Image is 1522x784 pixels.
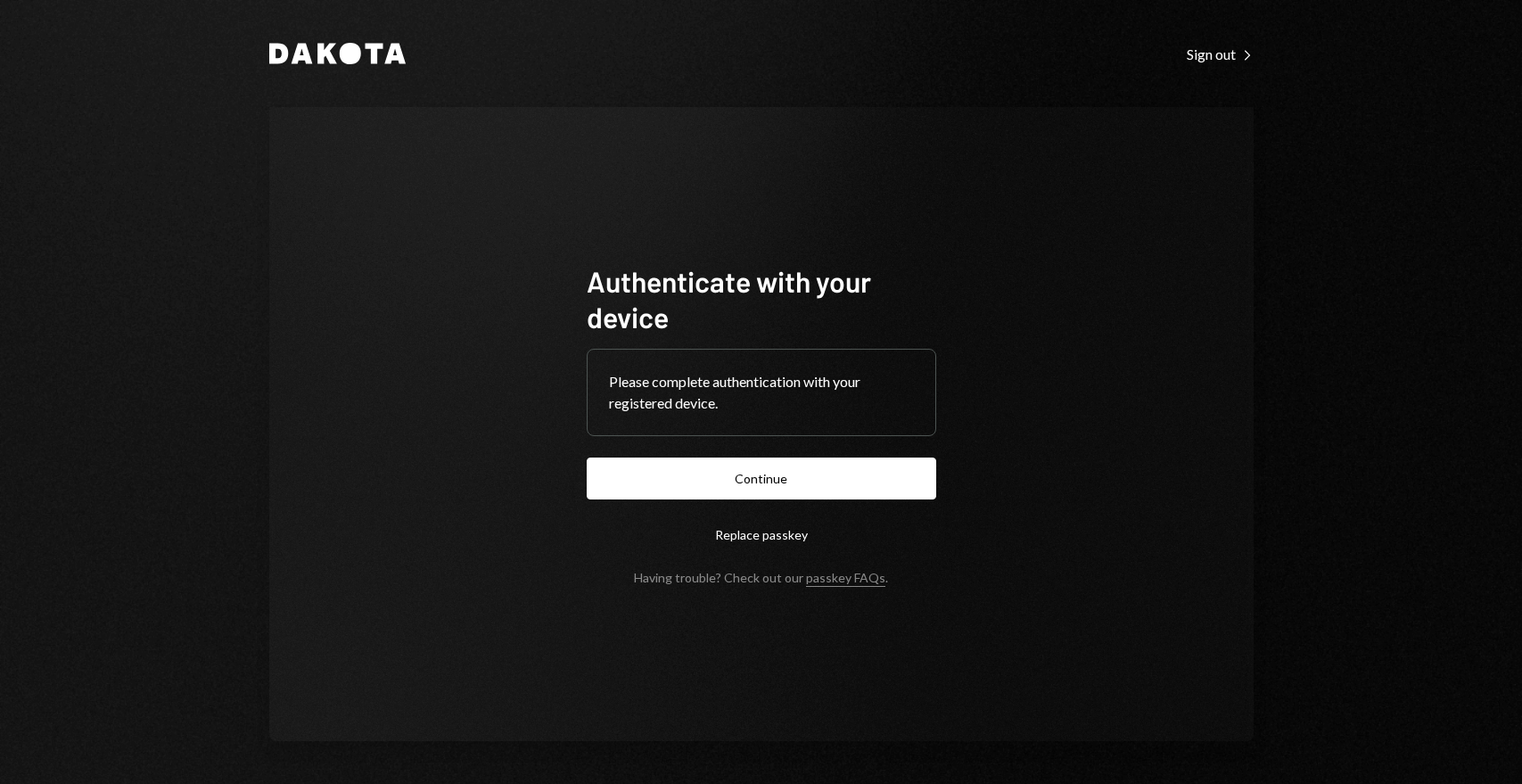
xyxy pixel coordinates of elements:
[587,263,936,334] h1: Authenticate with your device
[587,514,936,556] button: Replace passkey
[609,371,914,414] div: Please complete authentication with your registered device.
[634,570,888,585] div: Having trouble? Check out our .
[1187,45,1254,63] div: Sign out
[1187,44,1254,63] a: Sign out
[806,570,885,587] a: passkey FAQs
[587,458,936,499] button: Continue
